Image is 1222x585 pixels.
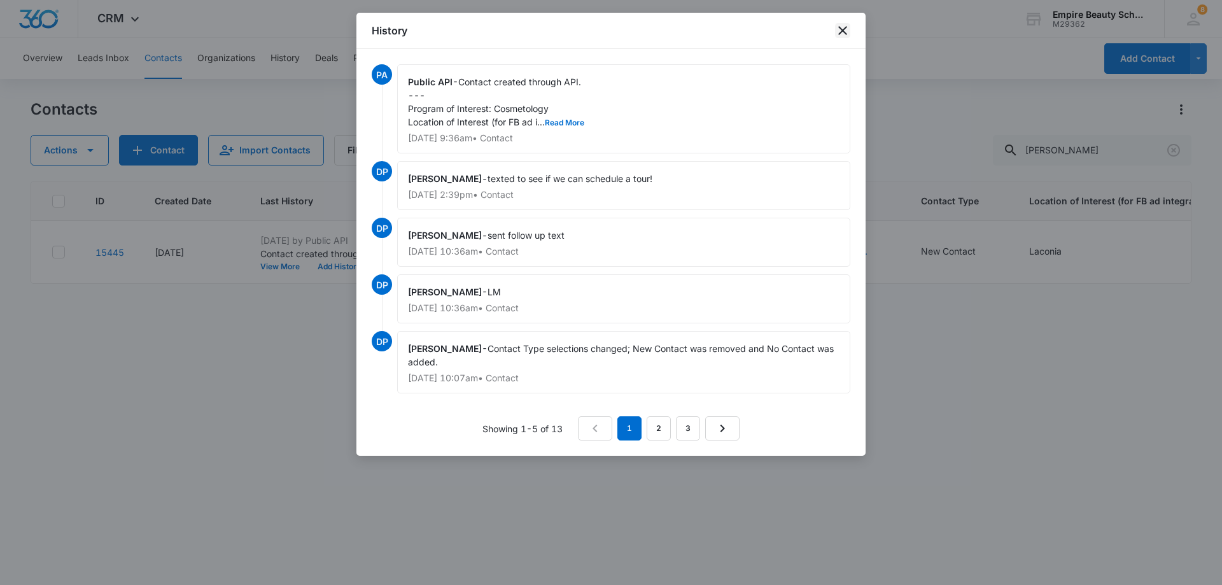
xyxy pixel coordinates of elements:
[397,218,850,267] div: -
[408,374,839,383] p: [DATE] 10:07am • Contact
[545,119,584,127] button: Read More
[372,64,392,85] span: PA
[408,304,839,313] p: [DATE] 10:36am • Contact
[676,416,700,441] a: Page 3
[408,76,584,127] span: Contact created through API. --- Program of Interest: Cosmetology Location of Interest (for FB ad...
[372,161,392,181] span: DP
[488,286,501,297] span: LM
[408,343,482,354] span: [PERSON_NAME]
[397,331,850,393] div: -
[488,173,652,184] span: texted to see if we can schedule a tour!
[372,23,407,38] h1: History
[578,416,740,441] nav: Pagination
[705,416,740,441] a: Next Page
[372,274,392,295] span: DP
[397,274,850,323] div: -
[408,230,482,241] span: [PERSON_NAME]
[408,190,839,199] p: [DATE] 2:39pm • Contact
[372,331,392,351] span: DP
[397,161,850,210] div: -
[408,76,453,87] span: Public API
[408,286,482,297] span: [PERSON_NAME]
[482,422,563,435] p: Showing 1-5 of 13
[408,247,839,256] p: [DATE] 10:36am • Contact
[408,343,836,367] span: Contact Type selections changed; New Contact was removed and No Contact was added.
[372,218,392,238] span: DP
[408,173,482,184] span: [PERSON_NAME]
[408,134,839,143] p: [DATE] 9:36am • Contact
[647,416,671,441] a: Page 2
[397,64,850,153] div: -
[835,23,850,38] button: close
[488,230,565,241] span: sent follow up text
[617,416,642,441] em: 1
